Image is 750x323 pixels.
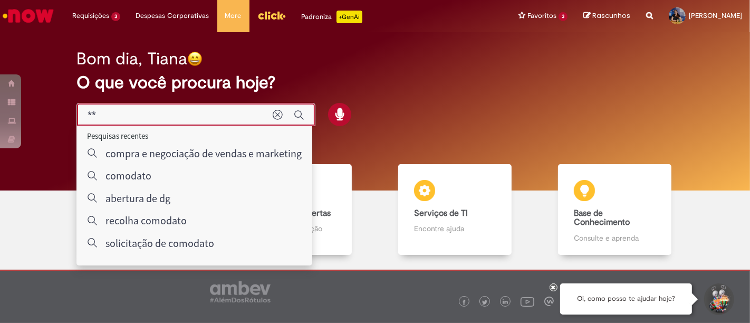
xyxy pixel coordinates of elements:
a: Tirar dúvidas Tirar dúvidas com Lupi Assist e Gen Ai [55,164,215,255]
h2: Bom dia, Tiana [76,50,187,68]
p: +GenAi [336,11,362,23]
a: Base de Conhecimento Consulte e aprenda [535,164,695,255]
div: Padroniza [302,11,362,23]
span: Favoritos [527,11,556,21]
a: Rascunhos [583,11,630,21]
img: logo_footer_twitter.png [482,300,487,305]
img: logo_footer_linkedin.png [503,299,508,306]
p: Encontre ajuda [414,223,495,234]
button: Iniciar Conversa de Suporte [703,283,734,315]
span: Despesas Corporativas [136,11,209,21]
img: logo_footer_facebook.png [461,300,467,305]
span: 3 [559,12,568,21]
span: Rascunhos [592,11,630,21]
h2: O que você procura hoje? [76,73,674,92]
span: Requisições [72,11,109,21]
img: ServiceNow [1,5,55,26]
img: happy-face.png [187,51,203,66]
span: 3 [111,12,120,21]
span: More [225,11,242,21]
img: logo_footer_ambev_rotulo_gray.png [210,281,271,302]
span: [PERSON_NAME] [689,11,742,20]
b: Base de Conhecimento [574,208,630,228]
img: logo_footer_workplace.png [544,297,554,306]
a: Serviços de TI Encontre ajuda [375,164,535,255]
p: Consulte e aprenda [574,233,655,243]
div: Oi, como posso te ajudar hoje? [560,283,692,315]
img: click_logo_yellow_360x200.png [257,7,286,23]
b: Serviços de TI [414,208,468,218]
img: logo_footer_youtube.png [521,294,534,308]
